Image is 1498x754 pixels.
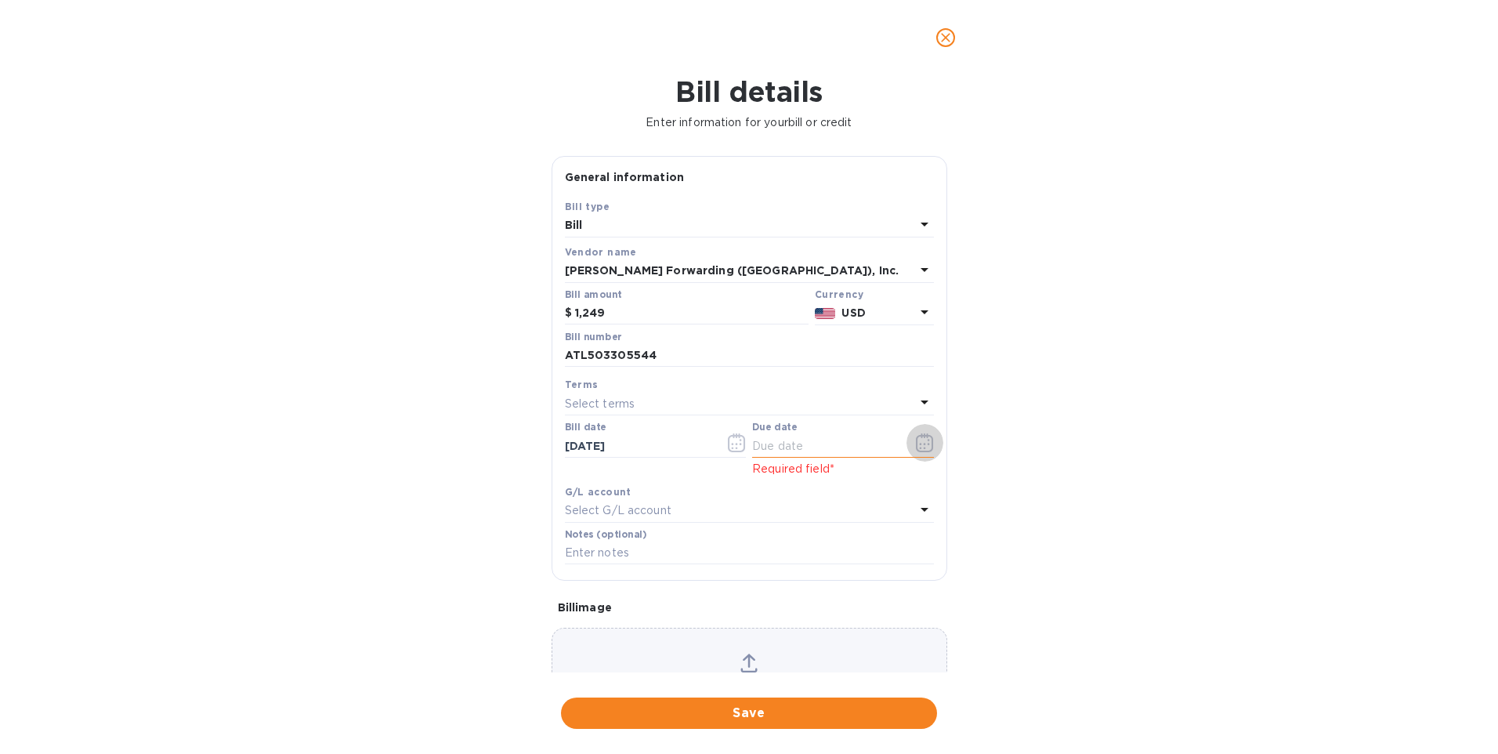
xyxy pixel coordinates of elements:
div: $ [565,302,575,325]
label: Due date [752,423,797,433]
span: Save [574,704,924,723]
b: General information [565,171,685,183]
h1: Bill details [13,75,1485,108]
button: close [927,19,964,56]
b: Terms [565,379,599,390]
b: Bill [565,219,583,231]
p: Required field* [752,461,934,477]
p: Enter information for your bill or credit [13,114,1485,131]
b: [PERSON_NAME] Forwarding ([GEOGRAPHIC_DATA]), Inc. [565,264,899,277]
b: USD [841,306,865,319]
label: Bill number [565,332,621,342]
img: USD [815,308,836,319]
input: Due date [752,434,900,458]
button: Save [561,698,937,729]
b: G/L account [565,486,631,498]
b: Currency [815,288,863,300]
p: Bill image [558,600,941,615]
label: Notes (optional) [565,530,647,539]
label: Bill date [565,423,606,433]
b: Bill type [565,201,610,212]
input: $ Enter bill amount [575,302,809,325]
input: Enter bill number [565,344,934,368]
b: Vendor name [565,246,637,258]
input: Enter notes [565,542,934,565]
p: Select G/L account [565,502,671,519]
label: Bill amount [565,290,621,299]
p: Select terms [565,396,635,412]
input: Select date [565,434,713,458]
